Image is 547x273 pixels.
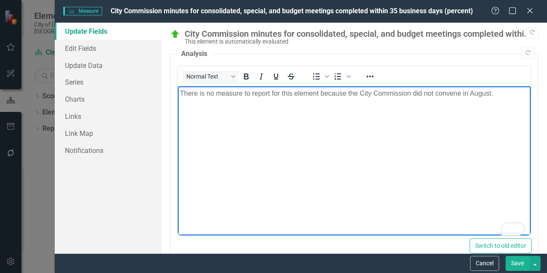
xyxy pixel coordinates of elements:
iframe: Rich Text Area [178,86,531,235]
div: Bullet list [309,70,330,82]
button: Bold [239,70,253,82]
a: Links [55,108,162,125]
a: Update Data [55,57,162,74]
span: Measure [63,7,102,15]
a: Charts [55,91,162,108]
a: Link Map [55,125,162,142]
button: Switch to old editor [470,238,532,253]
button: Strikethrough [284,70,298,82]
div: City Commission minutes for consolidated, special, and budget meetings completed within 35 busine... [185,29,534,38]
button: Underline [269,70,283,82]
span: Normal Text [186,73,228,80]
button: Italic [254,70,268,82]
button: Cancel [470,256,499,271]
button: Reveal or hide additional toolbar items [363,70,377,82]
a: Update Fields [55,23,162,40]
button: Block Normal Text [183,70,238,82]
button: Save [506,256,529,271]
a: Edit Fields [55,40,162,57]
span: City Commission minutes for consolidated, special, and budget meetings completed within 35 busine... [111,7,473,15]
a: Series [55,73,162,91]
legend: Analysis [177,49,212,59]
div: Numbered list [331,70,352,82]
p: Update intended use and data summary for the measure. Also, provide the data source of where this... [2,2,351,33]
img: On Target [170,29,180,39]
div: This element is automatically evaluated [185,38,534,45]
a: Notifications [55,142,162,159]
